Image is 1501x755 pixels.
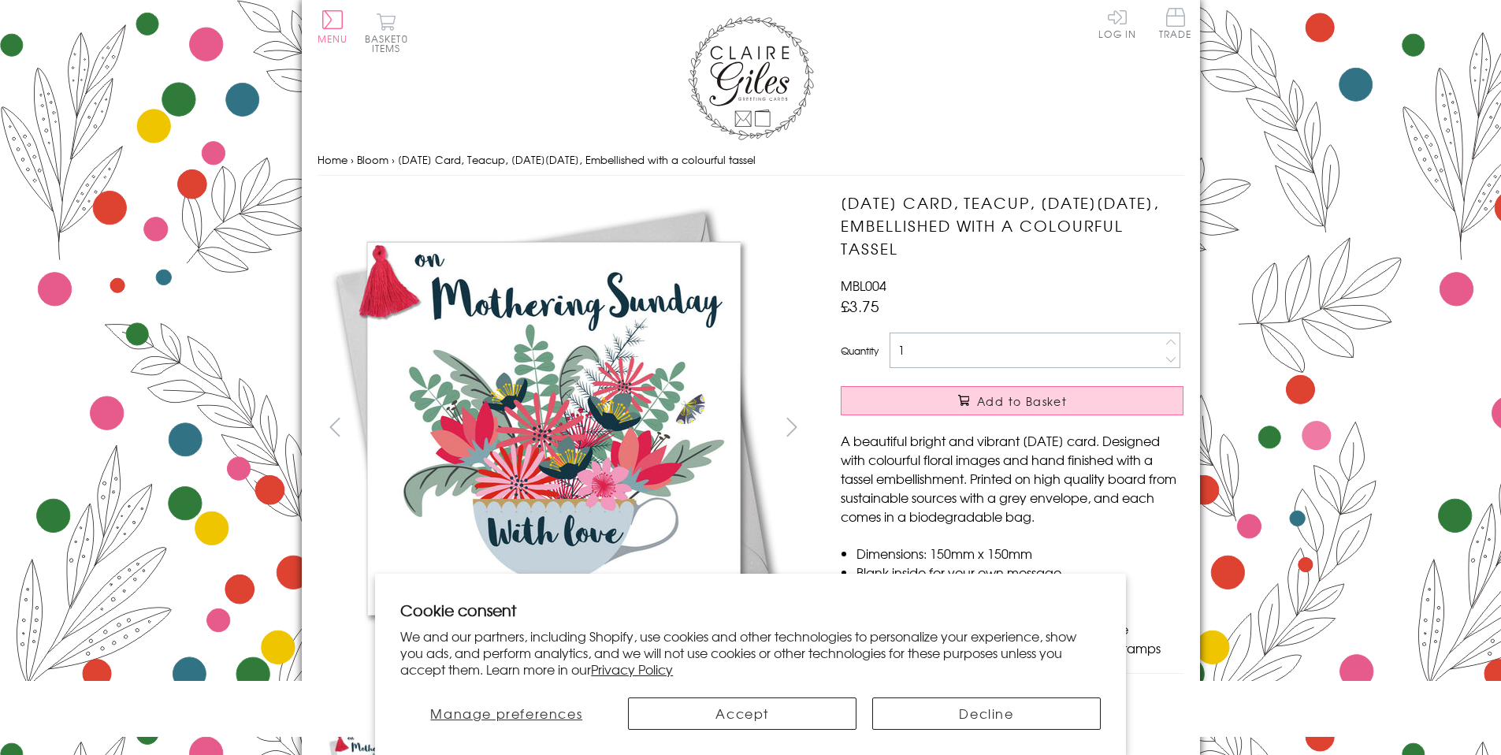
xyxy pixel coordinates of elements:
span: Trade [1159,8,1192,39]
button: next [774,409,809,444]
nav: breadcrumbs [318,144,1184,177]
button: prev [318,409,353,444]
span: [DATE] Card, Teacup, [DATE][DATE], Embellished with a colourful tassel [398,152,756,167]
button: Decline [872,697,1101,730]
span: MBL004 [841,276,886,295]
a: Trade [1159,8,1192,42]
img: Mother's Day Card, Teacup, Mothering Sunday, Embellished with a colourful tassel [809,192,1282,664]
a: Log In [1098,8,1136,39]
img: Mother's Day Card, Teacup, Mothering Sunday, Embellished with a colourful tassel [317,192,790,664]
span: Menu [318,32,348,46]
span: › [392,152,395,167]
span: £3.75 [841,295,879,317]
span: 0 items [372,32,408,55]
button: Add to Basket [841,386,1183,415]
p: We and our partners, including Shopify, use cookies and other technologies to personalize your ex... [400,628,1101,677]
li: Blank inside for your own message [856,563,1183,582]
a: Bloom [357,152,388,167]
a: Privacy Policy [591,660,673,679]
span: › [351,152,354,167]
button: Manage preferences [400,697,612,730]
a: Home [318,152,347,167]
h1: [DATE] Card, Teacup, [DATE][DATE], Embellished with a colourful tassel [841,192,1183,259]
button: Basket0 items [365,13,408,53]
li: Dimensions: 150mm x 150mm [856,544,1183,563]
h2: Cookie consent [400,599,1101,621]
img: Claire Giles Greetings Cards [688,16,814,140]
button: Menu [318,10,348,43]
span: Add to Basket [977,393,1067,409]
label: Quantity [841,344,879,358]
span: Manage preferences [430,704,582,723]
p: A beautiful bright and vibrant [DATE] card. Designed with colourful floral images and hand finish... [841,431,1183,526]
button: Accept [628,697,856,730]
